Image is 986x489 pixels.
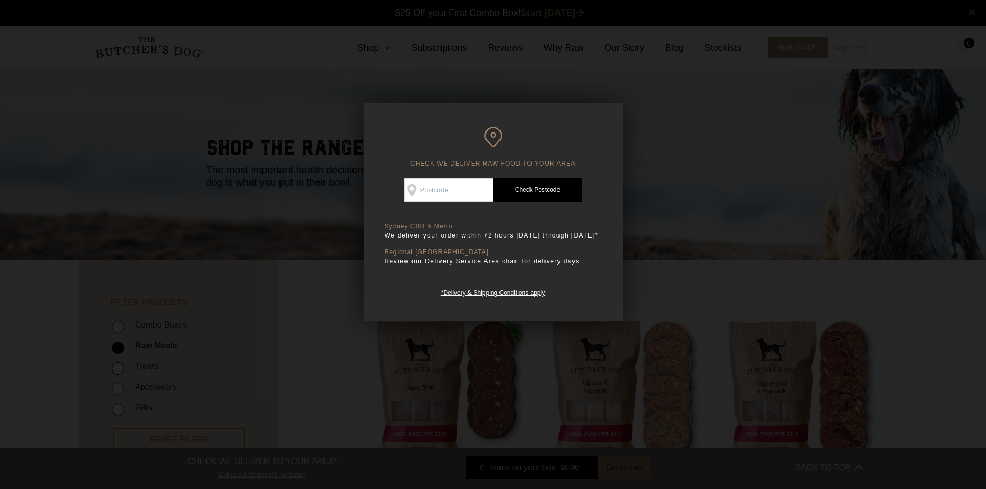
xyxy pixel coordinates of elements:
[385,256,602,266] p: Review our Delivery Service Area chart for delivery days
[385,230,602,241] p: We deliver your order within 72 hours [DATE] through [DATE]*
[385,223,602,230] p: Sydney CBD & Metro
[441,287,545,297] a: *Delivery & Shipping Conditions apply
[404,178,493,202] input: Postcode
[385,248,602,256] p: Regional [GEOGRAPHIC_DATA]
[493,178,582,202] a: Check Postcode
[385,127,602,168] h6: CHECK WE DELIVER RAW FOOD TO YOUR AREA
